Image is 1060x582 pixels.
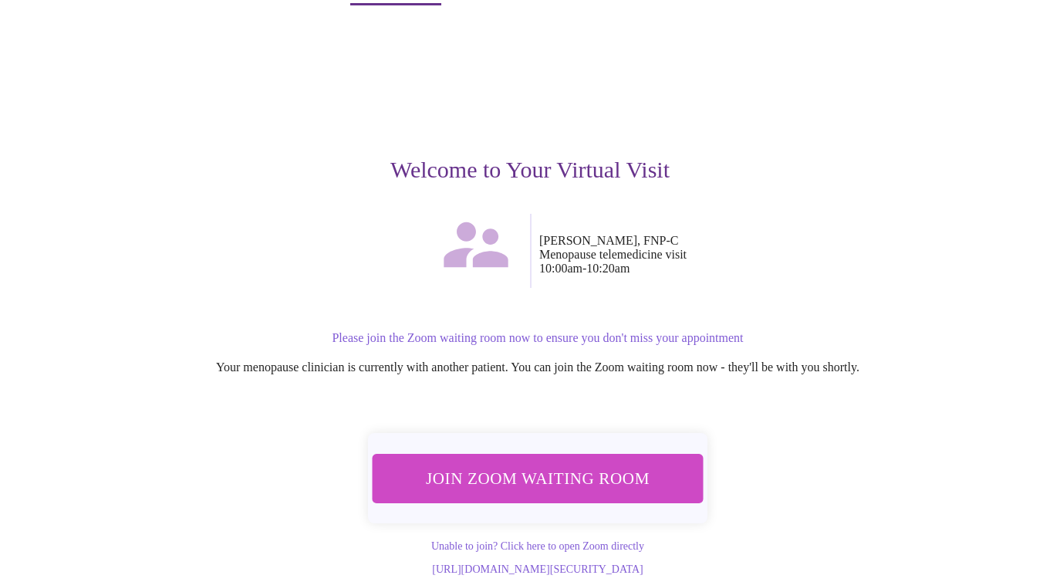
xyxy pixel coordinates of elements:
p: Your menopause clinician is currently with another patient. You can join the Zoom waiting room no... [70,360,1005,374]
p: Please join the Zoom waiting room now to ensure you don't miss your appointment [70,331,1005,345]
h3: Welcome to Your Virtual Visit [55,157,1005,183]
span: Join Zoom Waiting Room [393,464,683,492]
p: [PERSON_NAME], FNP-C Menopause telemedicine visit 10:00am - 10:20am [539,234,1005,276]
a: Unable to join? Click here to open Zoom directly [431,540,644,552]
button: Join Zoom Waiting Room [373,454,704,502]
a: [URL][DOMAIN_NAME][SECURITY_DATA] [432,563,643,575]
